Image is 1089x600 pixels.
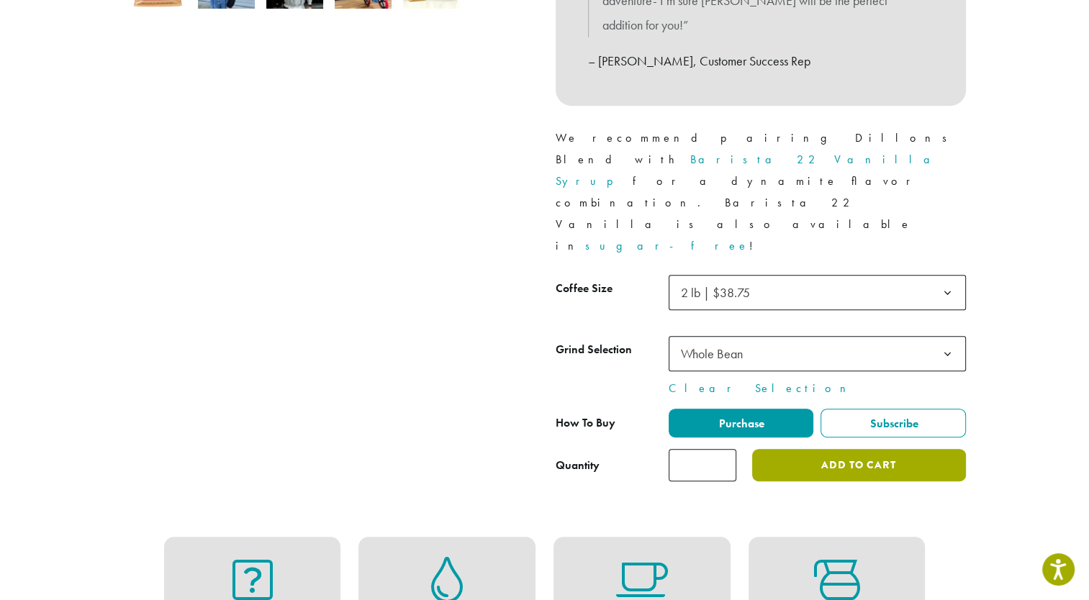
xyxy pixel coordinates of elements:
span: Subscribe [868,416,918,431]
span: How To Buy [556,415,615,430]
p: – [PERSON_NAME], Customer Success Rep [588,49,934,73]
div: Quantity [556,457,600,474]
a: sugar-free [585,238,749,253]
span: 2 lb | $38.75 [675,278,764,306]
input: Product quantity [669,449,736,481]
span: Whole Bean [675,340,757,368]
span: Whole Bean [681,345,743,362]
span: Whole Bean [669,336,966,371]
label: Coffee Size [556,278,669,299]
a: Barista 22 Vanilla Syrup [556,152,941,188]
button: Add to cart [752,449,965,481]
span: 2 lb | $38.75 [669,275,966,310]
label: Grind Selection [556,340,669,360]
span: 2 lb | $38.75 [681,284,750,301]
p: We recommend pairing Dillons Blend with for a dynamite flavor combination. Barista 22 Vanilla is ... [556,127,966,257]
a: Clear Selection [669,380,966,397]
span: Purchase [717,416,764,431]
